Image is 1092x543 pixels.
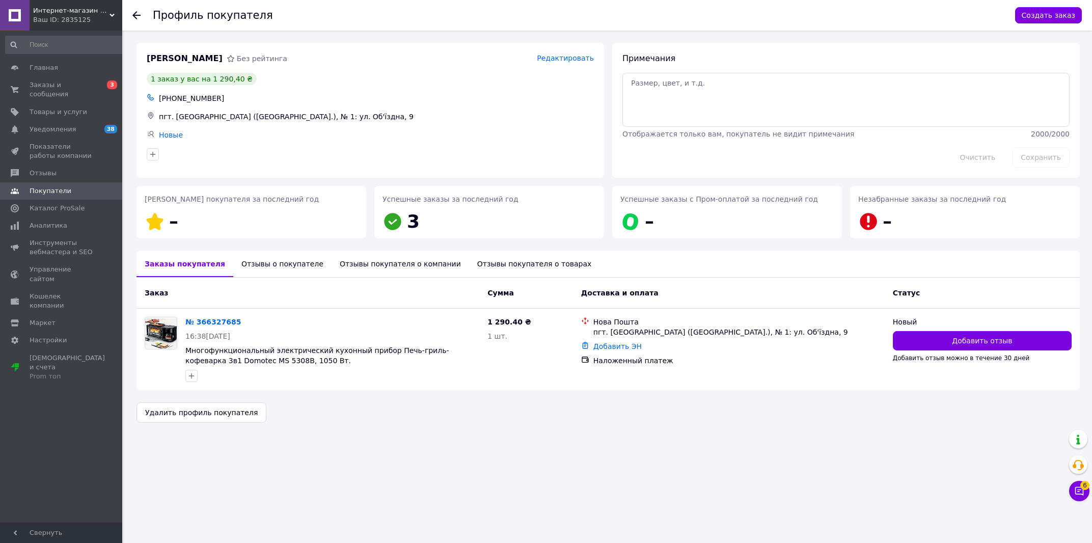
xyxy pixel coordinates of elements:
span: Отображается только вам, покупатель не видит примечания [622,130,854,138]
span: 2000 / 2000 [1031,130,1070,138]
span: Заказы и сообщения [30,80,94,99]
span: Кошелек компании [30,292,94,310]
span: Добавить отзыв можно в течение 30 дней [893,355,1030,362]
span: [PERSON_NAME] покупателя за последний год [145,195,319,203]
span: [PERSON_NAME] [147,53,223,65]
span: Без рейтинга [237,55,287,63]
span: – [645,211,654,232]
span: 3 [107,80,117,89]
span: Настройки [30,336,67,345]
a: Добавить ЭН [593,342,642,350]
div: пгт. [GEOGRAPHIC_DATA] ([GEOGRAPHIC_DATA].), № 1: ул. Об'їздна, 9 [157,110,596,124]
span: Добавить отзыв [952,336,1012,346]
span: Незабранные заказы за последний год [858,195,1006,203]
span: Управление сайтом [30,265,94,283]
span: – [169,211,178,232]
span: 6 [1080,479,1089,488]
div: Нова Пошта [593,317,885,327]
span: Главная [30,63,58,72]
span: Инструменты вебмастера и SEO [30,238,94,257]
span: Заказ [145,289,168,297]
span: Сумма [487,289,514,297]
div: Заказы покупателя [137,251,233,277]
button: Добавить отзыв [893,331,1072,350]
span: Примечания [622,53,675,63]
span: – [883,211,892,232]
div: Ваш ID: 2835125 [33,15,122,24]
span: Маркет [30,318,56,328]
span: Аналитика [30,221,67,230]
span: 38 [104,125,117,133]
div: пгт. [GEOGRAPHIC_DATA] ([GEOGRAPHIC_DATA].), № 1: ул. Об'їздна, 9 [593,327,885,337]
div: Вернуться назад [132,10,141,20]
a: Новые [159,131,183,139]
input: Поиск [5,36,127,54]
span: Редактировать [537,54,594,62]
span: Уведомления [30,125,76,134]
span: 1 шт. [487,332,507,340]
div: Новый [893,317,1072,327]
span: [DEMOGRAPHIC_DATA] и счета [30,354,105,382]
span: Покупатели [30,186,71,196]
span: Отзывы [30,169,57,178]
span: Товары и услуги [30,107,87,117]
div: Отзывы покупателя о компании [332,251,469,277]
span: 1 290.40 ₴ [487,318,531,326]
div: Отзывы о покупателе [233,251,332,277]
a: № 366327685 [185,318,241,326]
span: Интернет-магазин Fantasticshop [33,6,110,15]
button: Чат с покупателем6 [1069,481,1089,501]
h1: Профиль покупателя [153,9,273,21]
span: Статус [893,289,920,297]
span: Доставка и оплата [581,289,659,297]
span: Показатели работы компании [30,142,94,160]
button: Удалить профиль покупателя [137,402,266,423]
div: Prom топ [30,372,105,381]
div: [PHONE_NUMBER] [157,91,596,105]
a: Фото товару [145,317,177,349]
div: 1 заказ у вас на 1 290,40 ₴ [147,73,257,85]
span: Успешные заказы за последний год [383,195,518,203]
a: Многофункциональный электрический кухонный прибор Печь-гриль-кофеварка 3в1 Domotec MS 5308B, 1050... [185,346,449,365]
span: Каталог ProSale [30,204,85,213]
span: 3 [407,211,420,232]
span: Успешные заказы с Пром-оплатой за последний год [620,195,818,203]
div: Наложенный платеж [593,356,885,366]
button: Создать заказ [1015,7,1082,23]
div: Отзывы покупателя о товарах [469,251,600,277]
img: Фото товару [145,318,177,348]
span: 16:38[DATE] [185,332,230,340]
